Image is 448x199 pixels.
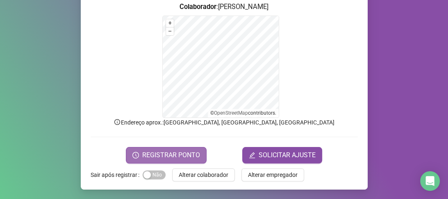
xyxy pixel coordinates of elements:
p: Endereço aprox. : [GEOGRAPHIC_DATA], [GEOGRAPHIC_DATA], [GEOGRAPHIC_DATA] [91,118,358,127]
button: + [166,19,174,27]
label: Sair após registrar [91,168,143,181]
button: editSOLICITAR AJUSTE [242,147,322,163]
span: REGISTRAR PONTO [142,150,200,160]
span: SOLICITAR AJUSTE [259,150,316,160]
span: Alterar empregador [248,170,298,179]
button: REGISTRAR PONTO [126,147,207,163]
a: OpenStreetMap [214,110,248,116]
h3: : [PERSON_NAME] [91,2,358,12]
span: edit [249,152,255,158]
div: Open Intercom Messenger [420,171,440,191]
button: Alterar colaborador [172,168,235,181]
span: info-circle [114,118,121,126]
span: clock-circle [132,152,139,158]
button: Alterar empregador [241,168,304,181]
li: © contributors. [210,110,276,116]
button: – [166,27,174,35]
strong: Colaborador [180,3,216,11]
span: Alterar colaborador [179,170,228,179]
